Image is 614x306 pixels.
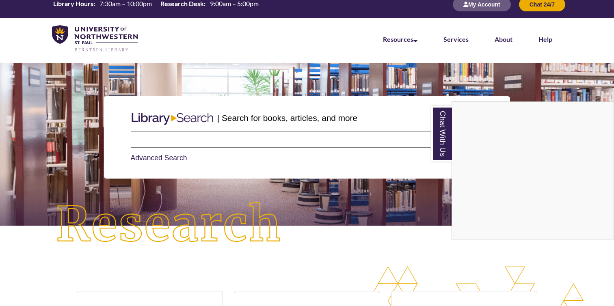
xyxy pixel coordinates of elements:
[431,106,452,162] a: Chat With Us
[443,35,469,43] a: Services
[452,101,614,239] div: Chat With Us
[383,35,417,43] a: Resources
[52,25,138,52] img: UNWSP Library Logo
[538,35,552,43] a: Help
[452,102,614,239] iframe: Chat Widget
[495,35,512,43] a: About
